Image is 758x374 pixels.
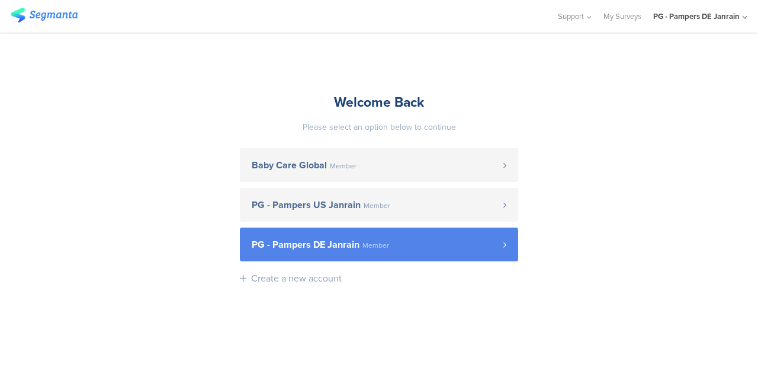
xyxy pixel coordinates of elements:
[653,11,740,22] div: PG - Pampers DE Janrain
[364,202,390,209] span: Member
[240,92,518,112] div: Welcome Back
[240,148,518,182] a: Baby Care Global Member
[240,188,518,222] a: PG - Pampers US Janrain Member
[558,11,584,22] span: Support
[330,162,356,170] span: Member
[240,228,518,261] a: PG - Pampers DE Janrain Member
[240,121,518,133] div: Please select an option below to continue
[252,240,359,250] span: PG - Pampers DE Janrain
[252,200,361,210] span: PG - Pampers US Janrain
[362,242,389,249] span: Member
[251,271,342,285] div: Create a new account
[11,8,78,23] img: segmanta logo
[252,161,327,170] span: Baby Care Global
